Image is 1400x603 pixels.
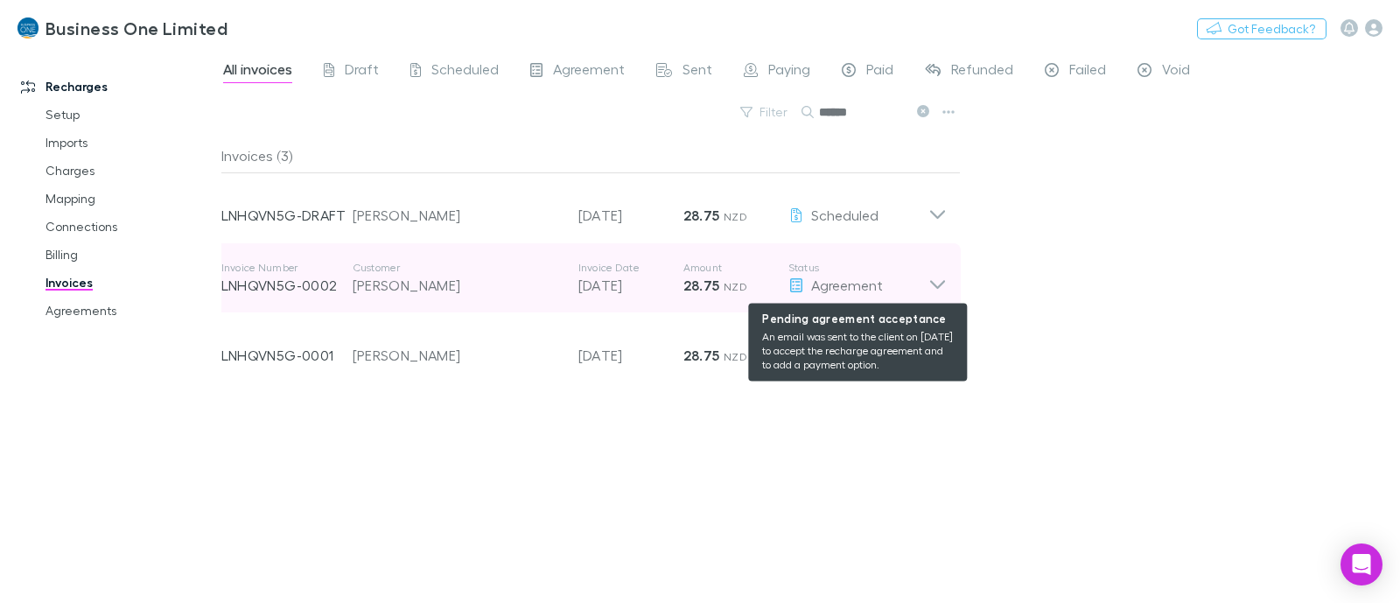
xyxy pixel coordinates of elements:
[768,60,810,83] span: Paying
[207,173,961,243] div: LNHQVN5G-DRAFT[PERSON_NAME][DATE]28.75 NZDScheduled
[683,261,788,275] p: Amount
[207,243,961,313] div: Invoice NumberLNHQVN5G-0002Customer[PERSON_NAME]Invoice Date[DATE]Amount28.75 NZDStatus
[683,207,720,224] strong: 28.75
[682,60,712,83] span: Sent
[951,60,1013,83] span: Refunded
[28,101,234,129] a: Setup
[1197,18,1326,39] button: Got Feedback?
[221,261,353,275] p: Invoice Number
[17,18,38,39] img: Business One Limited's Logo
[683,347,720,364] strong: 28.75
[221,345,353,366] p: LNHQVN5G-0001
[221,275,353,296] p: LNHQVN5G-0002
[28,297,234,325] a: Agreements
[731,102,798,123] button: Filter
[28,185,234,213] a: Mapping
[1069,60,1106,83] span: Failed
[788,261,928,275] p: Status
[28,241,234,269] a: Billing
[28,213,234,241] a: Connections
[223,60,292,83] span: All invoices
[1162,60,1190,83] span: Void
[866,60,893,83] span: Paid
[811,277,883,293] span: Agreement
[7,7,238,49] a: Business One Limited
[683,277,720,294] strong: 28.75
[353,345,561,366] div: [PERSON_NAME]
[431,60,499,83] span: Scheduled
[353,261,561,275] p: Customer
[28,157,234,185] a: Charges
[221,205,353,226] p: LNHQVN5G-DRAFT
[578,345,683,366] p: [DATE]
[28,269,234,297] a: Invoices
[578,261,683,275] p: Invoice Date
[724,350,747,363] span: NZD
[345,60,379,83] span: Draft
[207,313,961,383] div: LNHQVN5G-0001[PERSON_NAME][DATE]28.75 NZDPaid off-platform
[45,18,227,39] h3: Business One Limited
[28,129,234,157] a: Imports
[724,280,747,293] span: NZD
[553,60,625,83] span: Agreement
[1340,543,1382,585] div: Open Intercom Messenger
[724,210,747,223] span: NZD
[811,347,925,363] span: Paid off-platform
[578,205,683,226] p: [DATE]
[811,207,878,223] span: Scheduled
[578,275,683,296] p: [DATE]
[353,275,561,296] div: [PERSON_NAME]
[353,205,561,226] div: [PERSON_NAME]
[3,73,234,101] a: Recharges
